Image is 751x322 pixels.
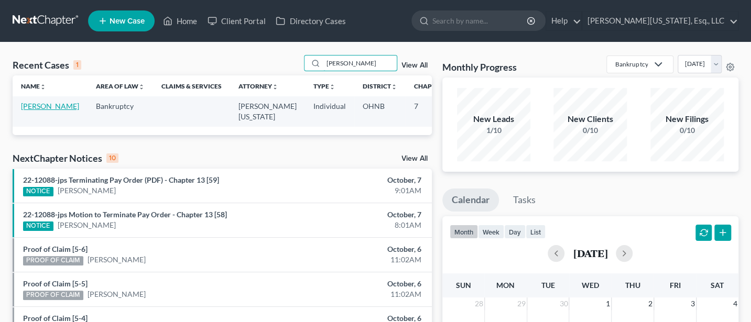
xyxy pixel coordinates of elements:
[450,225,478,239] button: month
[478,225,504,239] button: week
[296,254,421,265] div: 11:02AM
[58,185,116,196] a: [PERSON_NAME]
[546,12,581,30] a: Help
[296,289,421,299] div: 11:02AM
[650,125,724,136] div: 0/10
[88,254,146,265] a: [PERSON_NAME]
[558,297,569,310] span: 30
[106,153,118,163] div: 10
[526,225,546,239] button: list
[153,75,230,96] th: Claims & Services
[329,84,335,90] i: unfold_more
[647,297,654,310] span: 2
[40,84,46,90] i: unfold_more
[391,84,397,90] i: unfold_more
[110,17,145,25] span: New Case
[23,291,83,300] div: PROOF OF CLAIM
[432,11,528,30] input: Search by name...
[138,84,145,90] i: unfold_more
[401,155,428,162] a: View All
[582,12,738,30] a: [PERSON_NAME][US_STATE], Esq., LLC
[13,152,118,164] div: NextChapter Notices
[401,62,428,69] a: View All
[23,245,88,253] a: Proof of Claim [5-6]
[238,82,278,90] a: Attorneyunfold_more
[474,297,484,310] span: 28
[21,102,79,110] a: [PERSON_NAME]
[296,220,421,230] div: 8:01AM
[58,220,116,230] a: [PERSON_NAME]
[363,82,397,90] a: Districtunfold_more
[457,125,530,136] div: 1/10
[21,82,46,90] a: Nameunfold_more
[690,297,696,310] span: 3
[504,188,545,212] a: Tasks
[442,188,499,212] a: Calendar
[625,281,640,290] span: Thu
[202,12,270,30] a: Client Portal
[296,244,421,254] div: October, 6
[158,12,202,30] a: Home
[605,297,611,310] span: 1
[573,248,607,259] h2: [DATE]
[496,281,515,290] span: Mon
[88,96,153,126] td: Bankruptcy
[541,281,554,290] span: Tue
[414,82,450,90] a: Chapterunfold_more
[553,113,627,125] div: New Clients
[516,297,527,310] span: 29
[354,96,406,126] td: OHNB
[230,96,305,126] td: [PERSON_NAME][US_STATE]
[23,187,53,196] div: NOTICE
[23,279,88,288] a: Proof of Claim [5-5]
[270,12,351,30] a: Directory Cases
[615,60,648,69] div: Bankruptcy
[296,185,421,196] div: 9:01AM
[455,281,471,290] span: Sun
[23,175,219,184] a: 22-12088-jps Terminating Pay Order (PDF) - Chapter 13 [59]
[669,281,680,290] span: Fri
[732,297,738,310] span: 4
[23,210,227,219] a: 22-12088-jps Motion to Terminate Pay Order - Chapter 13 [58]
[13,59,81,71] div: Recent Cases
[296,175,421,185] div: October, 7
[650,113,724,125] div: New Filings
[406,96,458,126] td: 7
[582,281,599,290] span: Wed
[457,113,530,125] div: New Leads
[553,125,627,136] div: 0/10
[96,82,145,90] a: Area of Lawunfold_more
[272,84,278,90] i: unfold_more
[313,82,335,90] a: Typeunfold_more
[23,256,83,265] div: PROOF OF CLAIM
[305,96,354,126] td: Individual
[73,60,81,70] div: 1
[711,281,724,290] span: Sat
[442,61,517,73] h3: Monthly Progress
[323,55,397,71] input: Search by name...
[504,225,526,239] button: day
[88,289,146,299] a: [PERSON_NAME]
[23,221,53,231] div: NOTICE
[296,279,421,289] div: October, 6
[296,209,421,220] div: October, 7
